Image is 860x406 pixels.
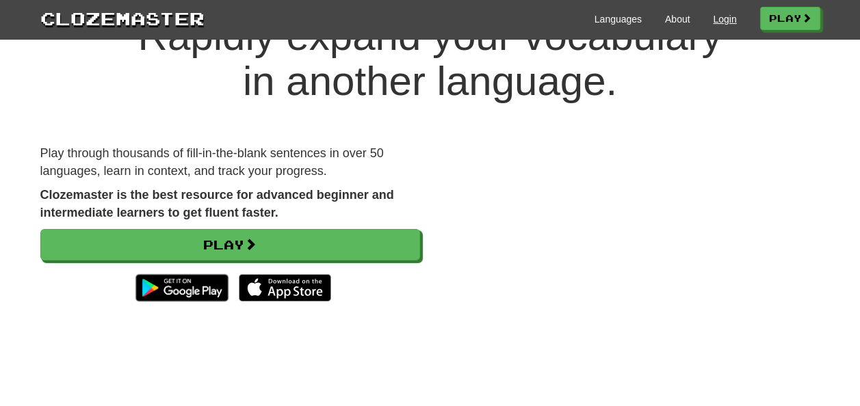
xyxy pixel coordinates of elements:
[40,229,420,260] a: Play
[40,145,420,180] p: Play through thousands of fill-in-the-blank sentences in over 50 languages, learn in context, and...
[239,274,331,301] img: Download_on_the_App_Store_Badge_US-UK_135x40-25178aeef6eb6b83b96f5f2d004eda3bffbb37122de64afbaef7...
[713,12,736,26] a: Login
[40,5,205,31] a: Clozemaster
[40,188,394,219] strong: Clozemaster is the best resource for advanced beginner and intermediate learners to get fluent fa...
[665,12,690,26] a: About
[129,267,235,308] img: Get it on Google Play
[760,7,820,30] a: Play
[595,12,642,26] a: Languages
